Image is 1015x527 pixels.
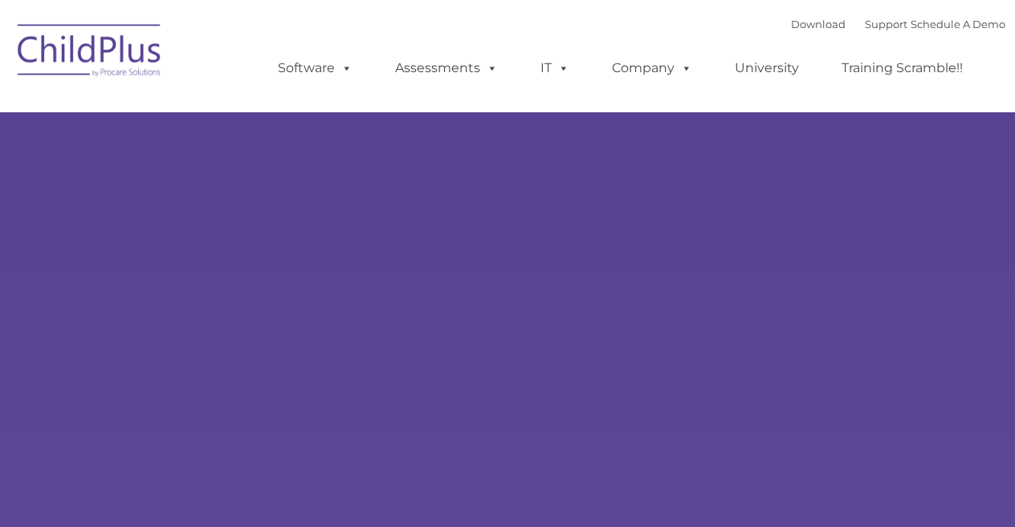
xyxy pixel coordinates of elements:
a: Support [865,18,907,30]
a: Schedule A Demo [911,18,1005,30]
a: University [719,52,815,84]
img: ChildPlus by Procare Solutions [10,13,170,93]
a: Assessments [379,52,514,84]
a: Software [262,52,369,84]
a: Training Scramble!! [825,52,979,84]
a: IT [524,52,585,84]
a: Company [596,52,708,84]
a: Download [791,18,846,30]
font: | [791,18,1005,30]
